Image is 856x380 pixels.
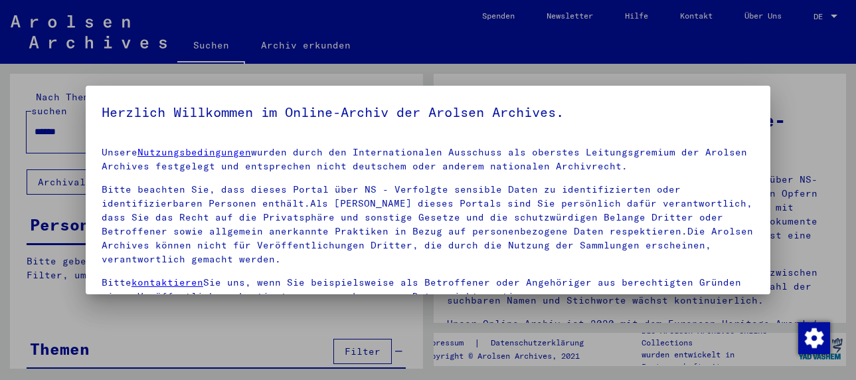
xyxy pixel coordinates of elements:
p: Bitte Sie uns, wenn Sie beispielsweise als Betroffener oder Angehöriger aus berechtigten Gründen ... [102,276,754,304]
img: Zustimmung ändern [798,322,830,354]
a: Nutzungsbedingungen [137,146,251,158]
h5: Herzlich Willkommen im Online-Archiv der Arolsen Archives. [102,102,754,123]
a: kontaktieren [131,276,203,288]
p: Unsere wurden durch den Internationalen Ausschuss als oberstes Leitungsgremium der Arolsen Archiv... [102,145,754,173]
p: Bitte beachten Sie, dass dieses Portal über NS - Verfolgte sensible Daten zu identifizierten oder... [102,183,754,266]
